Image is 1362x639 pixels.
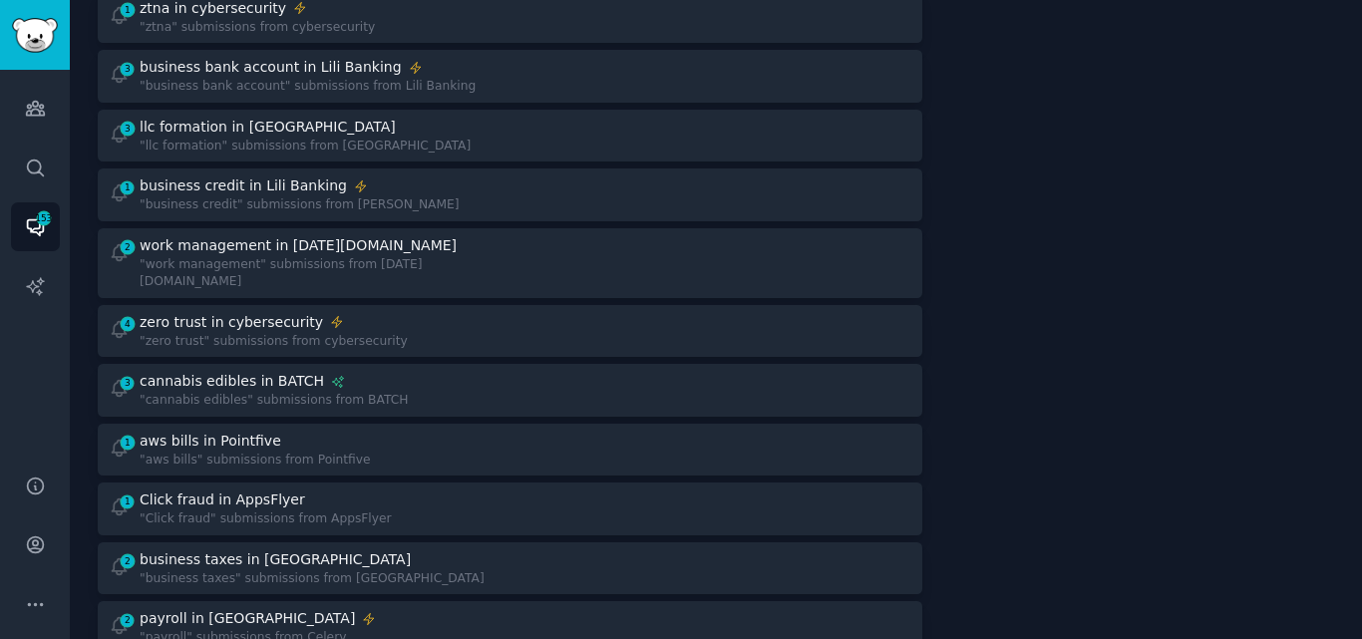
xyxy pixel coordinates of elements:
[98,482,922,535] a: 1Click fraud in AppsFlyer"Click fraud" submissions from AppsFlyer
[140,570,485,588] div: "business taxes" submissions from [GEOGRAPHIC_DATA]
[119,554,137,568] span: 2
[140,608,355,629] div: payroll in [GEOGRAPHIC_DATA]
[119,494,137,508] span: 1
[140,235,457,256] div: work management in [DATE][DOMAIN_NAME]
[119,3,137,17] span: 1
[119,317,137,331] span: 4
[140,19,375,37] div: "ztna" submissions from cybersecurity
[140,371,324,392] div: cannabis edibles in BATCH
[98,228,922,298] a: 2work management in [DATE][DOMAIN_NAME]"work management" submissions from [DATE][DOMAIN_NAME]
[98,424,922,477] a: 1aws bills in Pointfive"aws bills" submissions from Pointfive
[98,542,922,595] a: 2business taxes in [GEOGRAPHIC_DATA]"business taxes" submissions from [GEOGRAPHIC_DATA]
[140,431,281,452] div: aws bills in Pointfive
[98,364,922,417] a: 3cannabis edibles in BATCH"cannabis edibles" submissions from BATCH
[119,436,137,450] span: 1
[119,376,137,390] span: 3
[140,196,460,214] div: "business credit" submissions from [PERSON_NAME]
[140,175,347,196] div: business credit in Lili Banking
[140,392,408,410] div: "cannabis edibles" submissions from BATCH
[119,180,137,194] span: 1
[140,333,408,351] div: "zero trust" submissions from cybersecurity
[12,18,58,53] img: GummySearch logo
[140,549,411,570] div: business taxes in [GEOGRAPHIC_DATA]
[11,202,60,251] a: 153
[140,312,323,333] div: zero trust in cybersecurity
[98,168,922,221] a: 1business credit in Lili Banking"business credit" submissions from [PERSON_NAME]
[140,57,402,78] div: business bank account in Lili Banking
[140,138,471,156] div: "llc formation" submissions from [GEOGRAPHIC_DATA]
[119,613,137,627] span: 2
[35,211,53,225] span: 153
[119,240,137,254] span: 2
[140,510,392,528] div: "Click fraud" submissions from AppsFlyer
[140,452,371,470] div: "aws bills" submissions from Pointfive
[98,110,922,162] a: 3llc formation in [GEOGRAPHIC_DATA]"llc formation" submissions from [GEOGRAPHIC_DATA]
[140,78,476,96] div: "business bank account" submissions from Lili Banking
[98,305,922,358] a: 4zero trust in cybersecurity"zero trust" submissions from cybersecurity
[98,50,922,103] a: 3business bank account in Lili Banking"business bank account" submissions from Lili Banking
[119,122,137,136] span: 3
[119,62,137,76] span: 3
[140,489,305,510] div: Click fraud in AppsFlyer
[140,256,496,291] div: "work management" submissions from [DATE][DOMAIN_NAME]
[140,117,396,138] div: llc formation in [GEOGRAPHIC_DATA]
